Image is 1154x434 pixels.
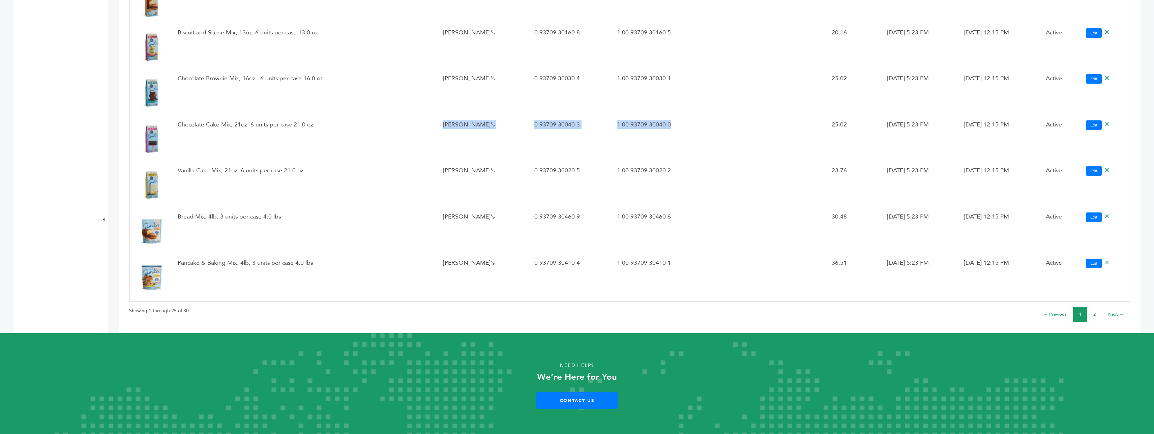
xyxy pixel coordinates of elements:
[58,360,1096,371] p: Need Help?
[1093,311,1096,317] a: 2
[173,163,438,209] td: Vanilla Cake Mix, 21oz. 6 units per case 21.0 oz
[882,209,959,255] td: [DATE] 5:23 PM
[1108,311,1124,317] a: Next →
[882,71,959,117] td: [DATE] 5:23 PM
[1086,259,1102,268] a: Edit
[438,117,530,163] td: [PERSON_NAME]'s
[438,163,530,209] td: [PERSON_NAME]'s
[612,209,707,255] td: 1 00 93709 30460 6
[882,117,959,163] td: [DATE] 5:23 PM
[1041,255,1081,302] td: Active
[438,71,530,117] td: [PERSON_NAME]'s
[438,25,530,71] td: [PERSON_NAME]'s
[612,255,707,302] td: 1 00 93709 30410 1
[1086,120,1102,130] a: Edit
[135,122,168,156] img: No Image
[612,71,707,117] td: 1 00 93709 30030 1
[959,117,1041,163] td: [DATE] 12:15 PM
[1041,25,1081,71] td: Active
[530,163,612,209] td: 0 93709 30020 5
[135,76,168,110] img: No Image
[530,25,612,71] td: 0 93709 30160 8
[1086,74,1102,84] a: Edit
[1079,311,1082,317] a: 1
[612,117,707,163] td: 1 00 93709 30040 0
[530,255,612,302] td: 0 93709 30410 4
[1086,212,1102,222] a: Edit
[827,209,883,255] td: 30.48
[135,260,168,294] img: No Image
[827,255,883,302] td: 36.51
[1086,166,1102,176] a: Edit
[1041,163,1081,209] td: Active
[173,71,438,117] td: Chocolate Brownie Mix, 16oz . 6 units per case 16.0 oz
[827,71,883,117] td: 25.02
[1041,117,1081,163] td: Active
[530,117,612,163] td: 0 93709 30040 3
[1041,209,1081,255] td: Active
[612,25,707,71] td: 1 00 93709 30160 5
[827,163,883,209] td: 23.76
[959,255,1041,302] td: [DATE] 12:15 PM
[827,117,883,163] td: 25.02
[438,209,530,255] td: [PERSON_NAME]'s
[530,209,612,255] td: 0 93709 30460 9
[173,117,438,163] td: Chocolate Cake Mix, 21oz. 6 units per case 21.0 oz
[173,25,438,71] td: Biscuit and Scone Mix, 13oz. 6 units per case 13.0 oz
[882,163,959,209] td: [DATE] 5:23 PM
[1086,28,1102,38] a: Edit
[173,209,438,255] td: Bread Mix, 4lb. 3 units per case 4.0 lbs
[135,168,168,202] img: No Image
[882,255,959,302] td: [DATE] 5:23 PM
[1043,311,1066,317] a: ← Previous
[173,255,438,302] td: Pancake & Baking Mix, 4lb. 3 units per case 4.0 lbs
[536,392,618,409] a: Contact Us
[1041,71,1081,117] td: Active
[135,214,168,248] img: No Image
[135,30,168,64] img: No Image
[537,371,617,383] strong: We’re Here for You
[129,307,189,315] p: Showing 1 through 25 of 30
[438,255,530,302] td: [PERSON_NAME]'s
[959,25,1041,71] td: [DATE] 12:15 PM
[959,163,1041,209] td: [DATE] 12:15 PM
[959,71,1041,117] td: [DATE] 12:15 PM
[959,209,1041,255] td: [DATE] 12:15 PM
[827,25,883,71] td: 20.16
[530,71,612,117] td: 0 93709 30030 4
[882,25,959,71] td: [DATE] 5:23 PM
[612,163,707,209] td: 1 00 93709 30020 2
